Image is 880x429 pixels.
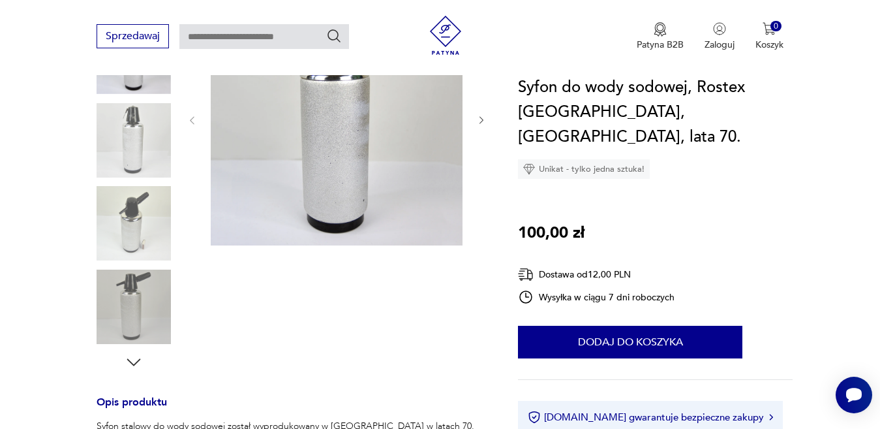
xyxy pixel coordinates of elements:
[97,24,169,48] button: Sprzedawaj
[518,75,793,150] h1: Syfon do wody sodowej, Rostex [GEOGRAPHIC_DATA], [GEOGRAPHIC_DATA], lata 70.
[97,186,171,261] img: Zdjęcie produktu Syfon do wody sodowej, Rostex Moravská Třebová, Czechosłowacja, lata 70.
[528,411,541,424] img: Ikona certyfikatu
[713,22,726,35] img: Ikonka użytkownika
[763,22,776,35] img: Ikona koszyka
[637,39,684,51] p: Patyna B2B
[518,266,534,283] img: Ikona dostawy
[528,411,772,424] button: [DOMAIN_NAME] gwarantuje bezpieczne zakupy
[426,16,465,55] img: Patyna - sklep z meblami i dekoracjami vintage
[770,21,781,32] div: 0
[97,103,171,178] img: Zdjęcie produktu Syfon do wody sodowej, Rostex Moravská Třebová, Czechosłowacja, lata 70.
[518,289,675,305] div: Wysyłka w ciągu 7 dni roboczych
[97,398,487,420] h3: Opis produktu
[518,266,675,283] div: Dostawa od 12,00 PLN
[769,414,773,421] img: Ikona strzałki w prawo
[97,33,169,42] a: Sprzedawaj
[836,377,872,413] iframe: Smartsupp widget button
[326,28,342,44] button: Szukaj
[755,39,783,51] p: Koszyk
[637,22,684,51] a: Ikona medaluPatyna B2B
[755,22,783,51] button: 0Koszyk
[637,22,684,51] button: Patyna B2B
[518,221,584,246] p: 100,00 zł
[523,163,535,175] img: Ikona diamentu
[654,22,667,37] img: Ikona medalu
[705,39,735,51] p: Zaloguj
[518,159,650,179] div: Unikat - tylko jedna sztuka!
[518,326,742,358] button: Dodaj do koszyka
[705,22,735,51] button: Zaloguj
[97,270,171,344] img: Zdjęcie produktu Syfon do wody sodowej, Rostex Moravská Třebová, Czechosłowacja, lata 70.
